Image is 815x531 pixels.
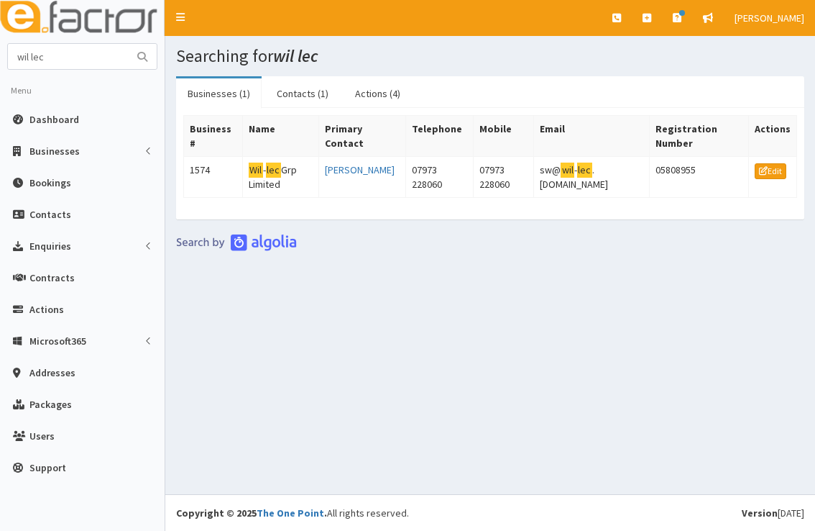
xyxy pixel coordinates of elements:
[748,116,796,157] th: Actions
[265,78,340,109] a: Contacts (1)
[406,116,473,157] th: Telephone
[742,507,778,519] b: Version
[165,494,815,531] footer: All rights reserved.
[29,461,66,474] span: Support
[249,163,263,178] mark: Wil
[176,47,804,65] h1: Searching for
[243,157,319,198] td: - Grp Limited
[29,176,71,189] span: Bookings
[534,157,649,198] td: sw@ - .[DOMAIN_NAME]
[577,163,592,178] mark: lec
[318,116,406,157] th: Primary Contact
[534,116,649,157] th: Email
[29,366,75,379] span: Addresses
[29,335,86,348] span: Microsoft365
[273,45,318,67] i: wil lec
[29,303,64,316] span: Actions
[742,506,804,520] div: [DATE]
[325,163,395,176] a: [PERSON_NAME]
[176,78,262,109] a: Businesses (1)
[266,163,281,178] mark: lec
[29,271,75,284] span: Contracts
[257,507,324,519] a: The One Point
[243,116,319,157] th: Name
[8,44,129,69] input: Search...
[29,208,71,221] span: Contacts
[29,113,79,126] span: Dashboard
[735,12,804,24] span: [PERSON_NAME]
[184,157,243,198] td: 1574
[29,145,80,158] span: Businesses
[176,507,327,519] strong: Copyright © 2025 .
[29,398,72,411] span: Packages
[184,116,243,157] th: Business #
[473,116,533,157] th: Mobile
[473,157,533,198] td: 07973 228060
[755,163,786,179] a: Edit
[29,430,55,442] span: Users
[176,234,297,251] img: search-by-algolia-light-background.png
[561,163,574,178] mark: wil
[344,78,412,109] a: Actions (4)
[406,157,473,198] td: 07973 228060
[649,116,748,157] th: Registration Number
[29,240,71,253] span: Enquiries
[649,157,748,198] td: 05808955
